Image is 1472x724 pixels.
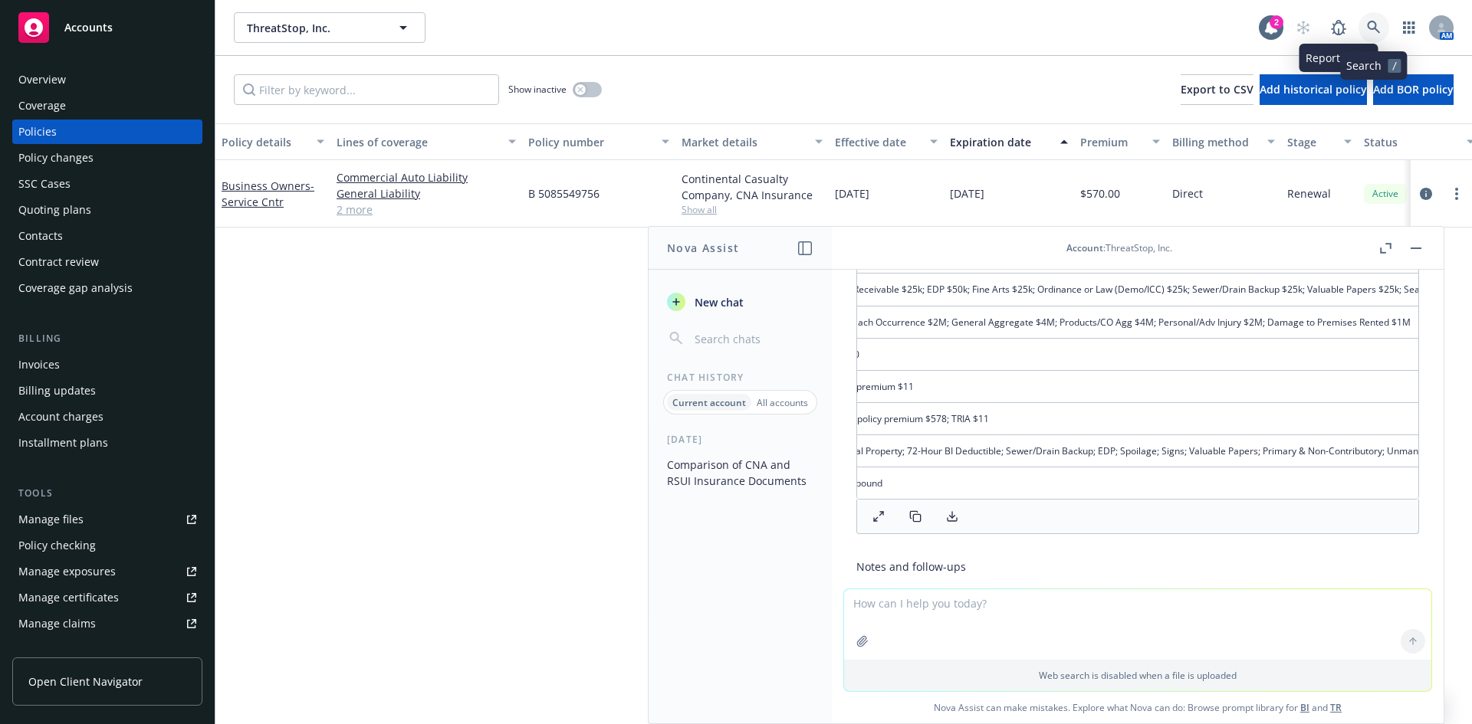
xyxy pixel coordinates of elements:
[18,405,103,429] div: Account charges
[18,93,66,118] div: Coverage
[661,288,820,316] button: New chat
[682,203,823,216] span: Show all
[12,331,202,346] div: Billing
[944,123,1074,160] button: Expiration date
[856,559,1419,575] p: Notes and follow-ups
[222,134,307,150] div: Policy details
[12,67,202,92] a: Overview
[12,352,202,377] a: Invoices
[18,224,63,248] div: Contacts
[28,673,143,690] span: Open Client Navigator
[12,378,202,403] a: Billing updates
[1172,134,1258,150] div: Billing method
[18,507,84,532] div: Manage files
[12,585,202,610] a: Manage certificates
[1288,12,1319,43] a: Start snowing
[18,637,90,662] div: Manage BORs
[667,240,739,256] h1: Nova Assist
[950,185,984,201] span: [DATE]
[12,405,202,429] a: Account charges
[18,67,66,92] div: Overview
[1074,123,1166,160] button: Premium
[18,431,108,455] div: Installment plans
[757,396,808,409] p: All accounts
[1447,185,1466,203] a: more
[1287,185,1331,201] span: Renewal
[18,146,94,170] div: Policy changes
[1364,134,1457,150] div: Status
[692,328,813,349] input: Search chats
[337,185,516,201] a: General Liability
[1417,185,1435,203] a: circleInformation
[508,83,567,96] span: Show inactive
[528,185,600,201] span: B 5085549756
[692,294,744,310] span: New chat
[12,637,202,662] a: Manage BORs
[18,352,60,377] div: Invoices
[1370,187,1401,201] span: Active
[12,250,202,274] a: Contract review
[12,431,202,455] a: Installment plans
[1166,123,1281,160] button: Billing method
[12,146,202,170] a: Policy changes
[18,611,96,636] div: Manage claims
[12,172,202,196] a: SSC Cases
[672,396,746,409] p: Current account
[835,185,869,201] span: [DATE]
[234,12,426,43] button: ThreatStop, Inc.
[12,486,202,501] div: Tools
[1181,82,1253,97] span: Export to CSV
[337,201,516,218] a: 2 more
[18,120,57,144] div: Policies
[1066,241,1103,254] span: Account
[12,198,202,222] a: Quoting plans
[1066,241,1172,254] div: : ThreatStop, Inc.
[12,276,202,300] a: Coverage gap analysis
[1281,123,1358,160] button: Stage
[1080,134,1143,150] div: Premium
[18,172,71,196] div: SSC Cases
[522,123,675,160] button: Policy number
[12,224,202,248] a: Contacts
[234,74,499,105] input: Filter by keyword...
[18,559,116,584] div: Manage exposures
[661,452,820,493] button: Comparison of CNA and RSUI Insurance Documents
[1373,82,1454,97] span: Add BOR policy
[18,250,99,274] div: Contract review
[682,134,806,150] div: Market details
[18,533,96,558] div: Policy checking
[222,179,314,209] a: Business Owners
[950,134,1051,150] div: Expiration date
[337,134,499,150] div: Lines of coverage
[1260,74,1367,105] button: Add historical policy
[247,20,379,36] span: ThreatStop, Inc.
[12,93,202,118] a: Coverage
[1373,74,1454,105] button: Add BOR policy
[12,120,202,144] a: Policies
[12,533,202,558] a: Policy checking
[1394,12,1424,43] a: Switch app
[1270,15,1283,29] div: 2
[835,134,921,150] div: Effective date
[1181,74,1253,105] button: Export to CSV
[215,123,330,160] button: Policy details
[838,692,1437,723] span: Nova Assist can make mistakes. Explore what Nova can do: Browse prompt library for and
[649,433,832,446] div: [DATE]
[1172,185,1203,201] span: Direct
[1287,134,1335,150] div: Stage
[1260,82,1367,97] span: Add historical policy
[222,179,314,209] span: - Service Cntr
[18,276,133,300] div: Coverage gap analysis
[649,371,832,384] div: Chat History
[12,559,202,584] span: Manage exposures
[12,6,202,49] a: Accounts
[337,169,516,185] a: Commercial Auto Liability
[1330,701,1342,714] a: TR
[853,669,1422,682] p: Web search is disabled when a file is uploaded
[1323,12,1354,43] a: Report a Bug
[18,585,119,610] div: Manage certificates
[18,378,96,403] div: Billing updates
[18,198,91,222] div: Quoting plans
[330,123,522,160] button: Lines of coverage
[528,134,652,150] div: Policy number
